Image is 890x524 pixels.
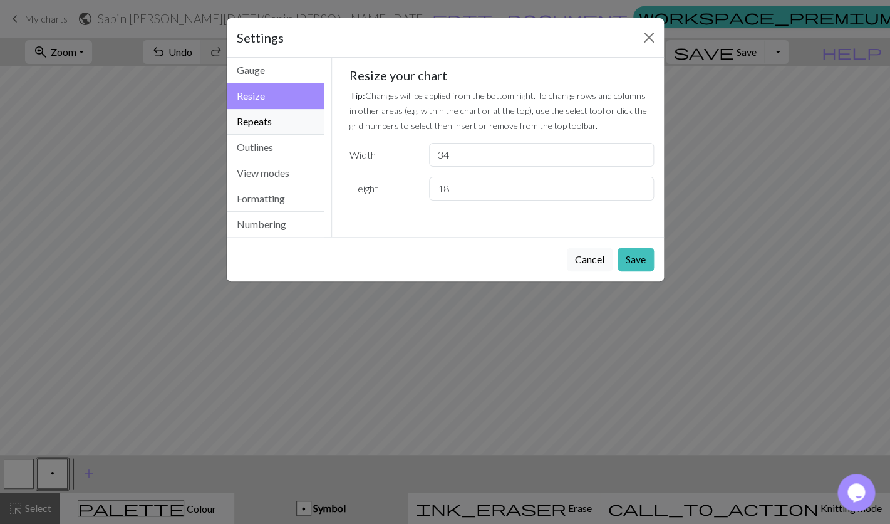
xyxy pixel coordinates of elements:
[227,135,324,160] button: Outlines
[342,143,422,167] label: Width
[227,109,324,135] button: Repeats
[227,212,324,237] button: Numbering
[349,90,365,101] strong: Tip:
[349,68,654,83] h5: Resize your chart
[227,160,324,186] button: View modes
[227,58,324,83] button: Gauge
[227,83,324,109] button: Resize
[639,28,659,48] button: Close
[618,248,654,271] button: Save
[567,248,613,271] button: Cancel
[342,177,422,201] label: Height
[237,28,284,47] h5: Settings
[227,186,324,212] button: Formatting
[349,90,647,131] small: Changes will be applied from the bottom right. To change rows and columns in other areas (e.g. wi...
[837,474,877,511] iframe: chat widget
